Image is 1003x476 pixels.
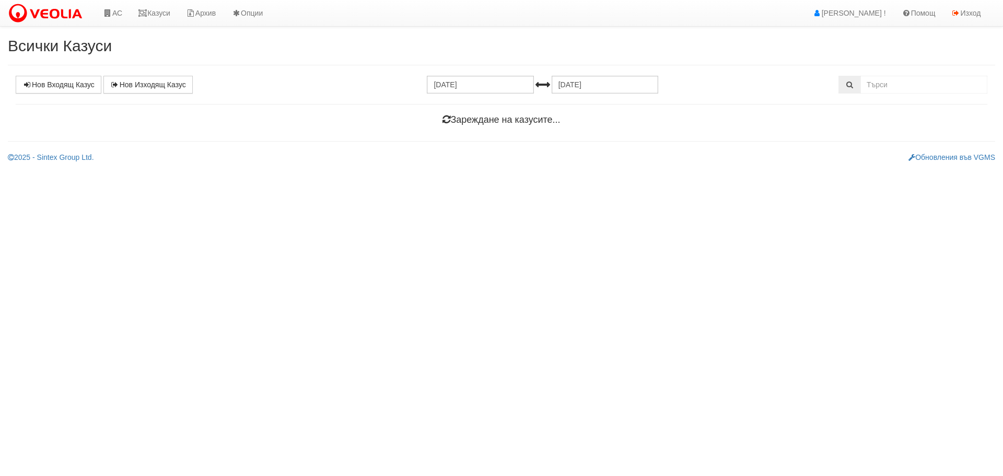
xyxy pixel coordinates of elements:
h4: Зареждане на казусите... [16,115,987,125]
input: Търсене по Идентификатор, Бл/Вх/Ап, Тип, Описание, Моб. Номер, Имейл, Файл, Коментар, [860,76,987,94]
h2: Всички Казуси [8,37,995,54]
a: 2025 - Sintex Group Ltd. [8,153,94,161]
a: Обновления във VGMS [908,153,995,161]
img: VeoliaLogo.png [8,3,87,25]
a: Нов Входящ Казус [16,76,101,94]
a: Нов Изходящ Казус [103,76,193,94]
